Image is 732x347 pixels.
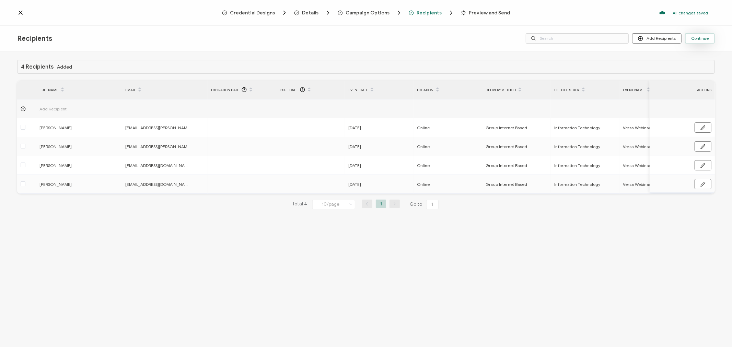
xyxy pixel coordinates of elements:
span: Recipients [17,34,52,43]
span: [DATE] [348,143,361,151]
span: Online [417,180,430,188]
span: Issue Date [280,86,298,94]
span: Versa Webinar: Unifying Tactical Edge [623,143,696,151]
span: Recipients [409,9,455,16]
span: Preview and Send [461,10,510,15]
span: [EMAIL_ADDRESS][PERSON_NAME][PERSON_NAME][DOMAIN_NAME] [125,143,190,151]
span: [PERSON_NAME] [39,124,105,132]
h1: 4 Recipients [21,64,54,70]
div: Event Date [345,84,414,96]
span: [DATE] [348,161,361,169]
div: Delivery Method [482,84,551,96]
span: Information Technology [554,161,600,169]
span: Details [294,9,332,16]
span: Added [57,64,72,70]
div: Event Name [619,84,688,96]
input: Search [526,33,629,44]
div: Field of Study [551,84,619,96]
span: Group Internet Based [486,124,527,132]
span: Total 4 [292,200,307,209]
span: Add Recipient [39,105,105,113]
span: Online [417,124,430,132]
div: Location [414,84,482,96]
span: [PERSON_NAME] [39,143,105,151]
iframe: Chat Widget [698,314,732,347]
span: Group Internet Based [486,180,527,188]
span: Campaign Options [338,9,403,16]
span: Versa Webinar: Unifying Tactical Edge [623,161,696,169]
span: Continue [691,36,709,40]
span: Information Technology [554,124,600,132]
span: Online [417,143,430,151]
span: Campaign Options [346,10,390,15]
button: Add Recipients [632,33,682,44]
span: [EMAIL_ADDRESS][DOMAIN_NAME] [125,180,190,188]
span: Group Internet Based [486,143,527,151]
button: Continue [685,33,715,44]
span: Preview and Send [469,10,510,15]
span: Go to [410,200,440,209]
div: ACTIONS [650,86,715,94]
span: Versa Webinar: Unifying Tactical Edge [623,124,696,132]
span: Information Technology [554,180,600,188]
div: FULL NAME [36,84,122,96]
div: EMAIL [122,84,208,96]
span: Online [417,161,430,169]
p: All changes saved [673,10,708,15]
span: Credential Designs [230,10,275,15]
span: [PERSON_NAME] [39,180,105,188]
div: Breadcrumb [222,9,510,16]
span: [PERSON_NAME] [39,161,105,169]
li: 1 [376,200,386,208]
span: [EMAIL_ADDRESS][PERSON_NAME][PERSON_NAME][DOMAIN_NAME] [125,124,190,132]
span: Information Technology [554,143,600,151]
input: Select [312,200,355,209]
span: Credential Designs [222,9,288,16]
span: [DATE] [348,180,361,188]
span: Expiration Date [211,86,239,94]
span: [EMAIL_ADDRESS][DOMAIN_NAME] [125,161,190,169]
span: Details [302,10,318,15]
span: [DATE] [348,124,361,132]
span: Versa Webinar: Unifying Tactical Edge [623,180,696,188]
span: Group Internet Based [486,161,527,169]
span: Recipients [417,10,442,15]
